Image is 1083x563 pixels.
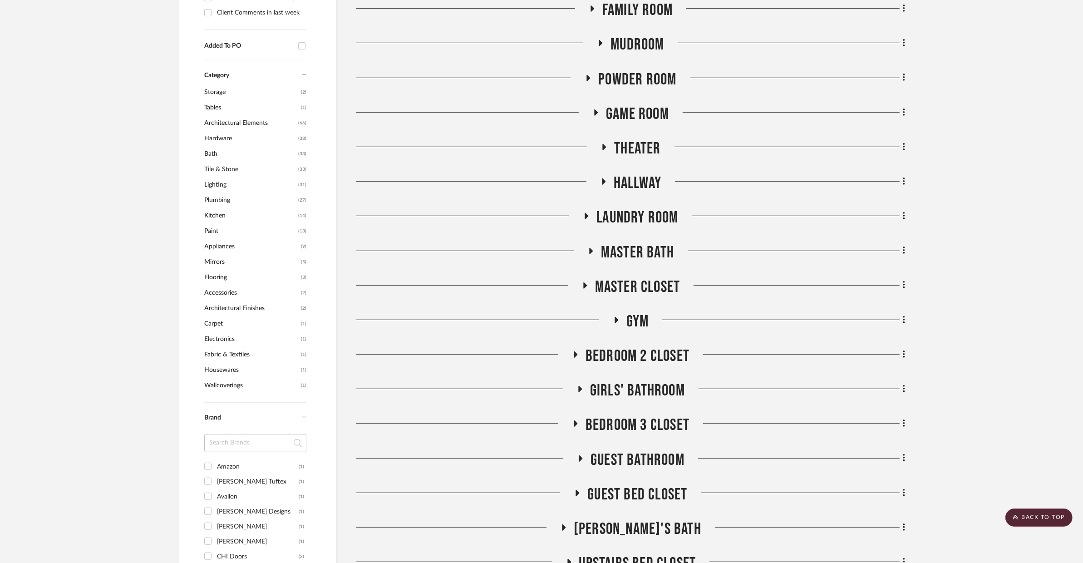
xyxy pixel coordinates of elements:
[204,177,296,193] span: Lighting
[204,146,296,162] span: Bath
[299,504,304,519] div: (1)
[586,346,689,366] span: Bedroom 2 Closet
[301,363,306,377] span: (1)
[301,332,306,346] span: (1)
[591,450,684,470] span: Guest Bathroom
[298,224,306,238] span: (13)
[204,434,306,452] input: Search Brands
[204,162,296,177] span: Tile & Stone
[614,139,660,158] span: Theater
[596,208,678,227] span: Laundry Room
[204,415,221,421] span: Brand
[587,485,687,504] span: Guest Bed Closet
[301,85,306,99] span: (2)
[595,277,680,297] span: Master Closet
[204,208,296,223] span: Kitchen
[204,331,299,347] span: Electronics
[299,459,304,474] div: (1)
[217,504,299,519] div: [PERSON_NAME] Designs
[204,378,299,393] span: Wallcoverings
[301,239,306,254] span: (9)
[299,474,304,489] div: (1)
[204,223,296,239] span: Paint
[204,347,299,362] span: Fabric & Textiles
[204,84,299,100] span: Storage
[217,489,299,504] div: Avallon
[204,285,299,301] span: Accessories
[204,42,294,50] div: Added To PO
[1005,509,1073,527] scroll-to-top-button: BACK TO TOP
[217,459,299,474] div: Amazon
[298,131,306,146] span: (38)
[299,489,304,504] div: (1)
[626,312,649,331] span: Gym
[204,254,299,270] span: Mirrors
[298,116,306,130] span: (66)
[610,35,664,54] span: Mudroom
[574,519,701,539] span: [PERSON_NAME]'s Bath
[299,519,304,534] div: (1)
[204,270,299,285] span: Flooring
[298,147,306,161] span: (33)
[299,534,304,549] div: (1)
[217,534,299,549] div: [PERSON_NAME]
[204,100,299,115] span: Tables
[301,347,306,362] span: (1)
[590,381,685,400] span: Girls' Bathroom
[217,5,304,20] div: Client Comments in last week
[601,243,674,262] span: Master Bath
[598,70,676,89] span: Powder Room
[204,239,299,254] span: Appliances
[298,162,306,177] span: (33)
[606,104,669,124] span: Game Room
[614,173,661,193] span: Hallway
[602,0,673,20] span: Family Room
[298,193,306,207] span: (27)
[204,316,299,331] span: Carpet
[298,208,306,223] span: (14)
[204,301,299,316] span: Architectural Finishes
[301,316,306,331] span: (1)
[301,100,306,115] span: (1)
[301,301,306,316] span: (2)
[204,72,229,79] span: Category
[204,115,296,131] span: Architectural Elements
[217,474,299,489] div: [PERSON_NAME] Tuftex
[301,270,306,285] span: (3)
[204,131,296,146] span: Hardware
[298,178,306,192] span: (31)
[204,193,296,208] span: Plumbing
[586,415,689,435] span: Bedroom 3 Closet
[204,362,299,378] span: Housewares
[301,378,306,393] span: (1)
[217,519,299,534] div: [PERSON_NAME]
[301,255,306,269] span: (5)
[301,286,306,300] span: (2)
